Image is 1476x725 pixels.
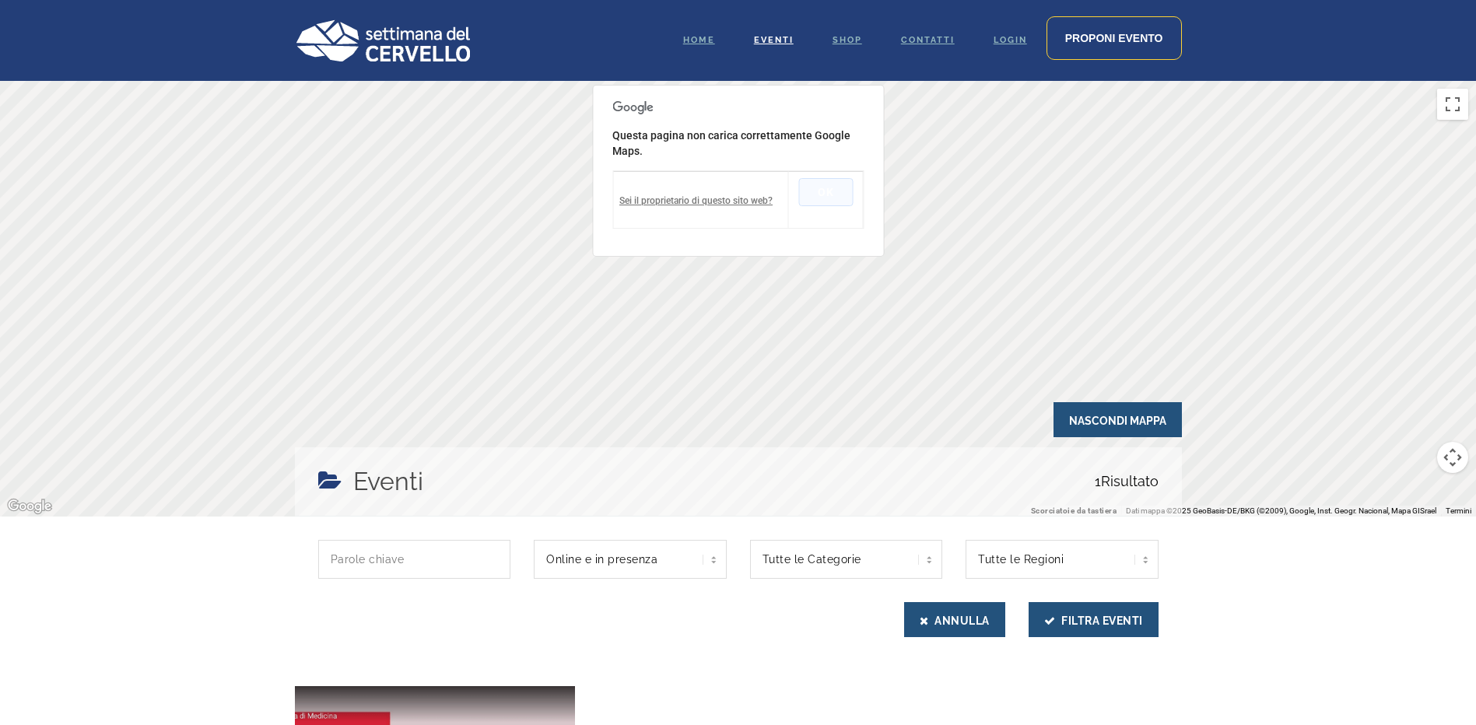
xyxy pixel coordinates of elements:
button: Attiva/disattiva vista schermo intero [1437,89,1468,120]
span: Dati mappa ©2025 GeoBasis-DE/BKG (©2009), Google, Inst. Geogr. Nacional, Mapa GISrael [1126,506,1436,515]
button: Controlli di visualizzazione della mappa [1437,442,1468,473]
span: Questa pagina non carica correttamente Google Maps. [612,129,850,157]
span: Contatti [901,35,955,45]
span: Proponi evento [1065,32,1163,44]
button: OK [798,178,853,206]
img: Google [4,496,55,517]
a: Visualizza questa zona in Google Maps (in una nuova finestra) [4,496,55,517]
span: 1 [1095,473,1101,489]
span: Risultato [1095,463,1159,500]
h4: Eventi [353,463,423,500]
input: Parole chiave [318,540,511,579]
span: Nascondi Mappa [1054,402,1182,437]
span: Shop [833,35,862,45]
span: Login [994,35,1027,45]
img: Logo [295,19,470,61]
a: Sei il proprietario di questo sito web? [619,195,773,206]
span: Home [683,35,715,45]
button: Annulla [904,602,1005,637]
span: Eventi [754,35,794,45]
button: Filtra Eventi [1029,602,1159,637]
a: Termini (si apre in una nuova scheda) [1446,506,1471,515]
a: Proponi evento [1047,16,1182,60]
